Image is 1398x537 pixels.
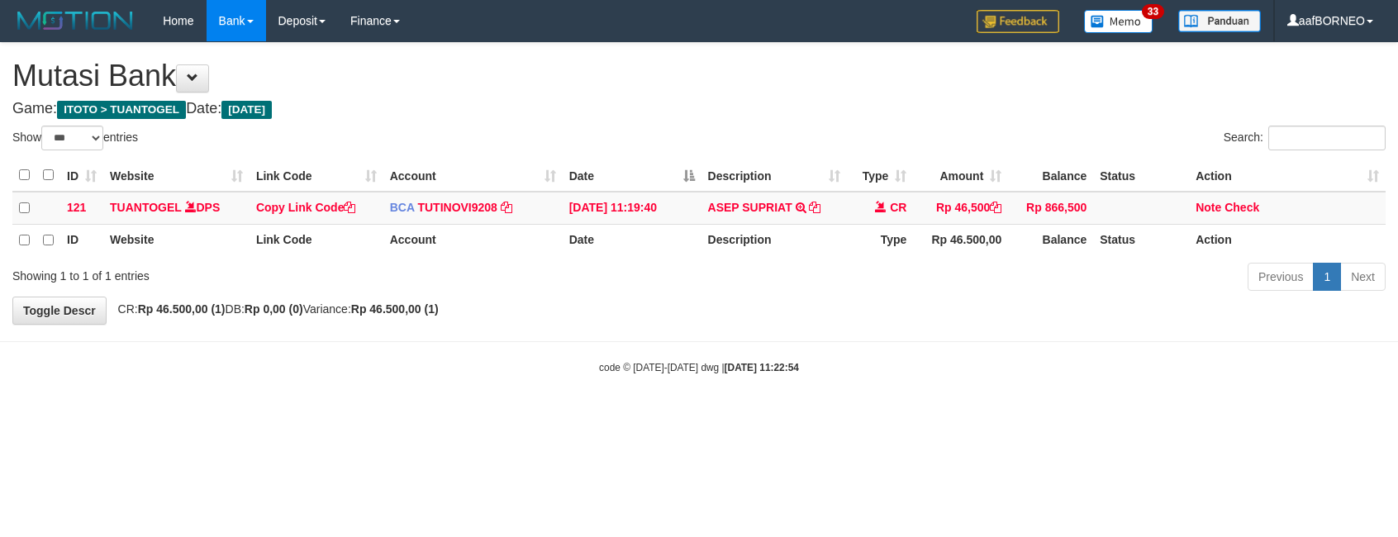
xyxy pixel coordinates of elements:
strong: Rp 0,00 (0) [245,302,303,316]
span: BCA [390,201,415,214]
span: 121 [67,201,86,214]
img: panduan.png [1178,10,1261,32]
th: Date: activate to sort column descending [563,159,701,192]
strong: Rp 46.500,00 (1) [138,302,226,316]
th: Account [383,224,563,256]
th: Status [1093,159,1189,192]
a: ASEP SUPRIAT [708,201,792,214]
h4: Game: Date: [12,101,1386,117]
input: Search: [1268,126,1386,150]
h1: Mutasi Bank [12,59,1386,93]
span: ITOTO > TUANTOGEL [57,101,186,119]
label: Search: [1224,126,1386,150]
a: Copy Link Code [256,201,356,214]
img: MOTION_logo.png [12,8,138,33]
td: DPS [103,192,250,225]
th: Balance [1008,224,1093,256]
a: Toggle Descr [12,297,107,325]
th: Status [1093,224,1189,256]
span: CR [890,201,906,214]
img: Feedback.jpg [977,10,1059,33]
span: CR: DB: Variance: [110,302,439,316]
th: Action [1189,224,1386,256]
th: Website: activate to sort column ascending [103,159,250,192]
th: ID [60,224,103,256]
img: Button%20Memo.svg [1084,10,1153,33]
th: Link Code [250,224,383,256]
select: Showentries [41,126,103,150]
th: Type [847,224,913,256]
a: TUANTOGEL [110,201,182,214]
div: Showing 1 to 1 of 1 entries [12,261,570,284]
a: TUTINOVI9208 [417,201,497,214]
th: ID: activate to sort column ascending [60,159,103,192]
a: Copy TUTINOVI9208 to clipboard [501,201,512,214]
th: Description [701,224,848,256]
small: code © [DATE]-[DATE] dwg | [599,362,799,373]
td: [DATE] 11:19:40 [563,192,701,225]
a: Previous [1248,263,1314,291]
th: Amount: activate to sort column ascending [913,159,1008,192]
th: Date [563,224,701,256]
strong: Rp 46.500,00 (1) [351,302,439,316]
a: Copy Rp 46,500 to clipboard [990,201,1001,214]
th: Link Code: activate to sort column ascending [250,159,383,192]
th: Rp 46.500,00 [913,224,1008,256]
td: Rp 866,500 [1008,192,1093,225]
span: [DATE] [221,101,272,119]
th: Website [103,224,250,256]
th: Action: activate to sort column ascending [1189,159,1386,192]
a: Next [1340,263,1386,291]
a: 1 [1313,263,1341,291]
strong: [DATE] 11:22:54 [725,362,799,373]
th: Type: activate to sort column ascending [847,159,913,192]
td: Rp 46,500 [913,192,1008,225]
span: 33 [1142,4,1164,19]
label: Show entries [12,126,138,150]
th: Account: activate to sort column ascending [383,159,563,192]
a: Copy ASEP SUPRIAT to clipboard [809,201,820,214]
th: Balance [1008,159,1093,192]
a: Check [1224,201,1259,214]
th: Description: activate to sort column ascending [701,159,848,192]
a: Note [1196,201,1221,214]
